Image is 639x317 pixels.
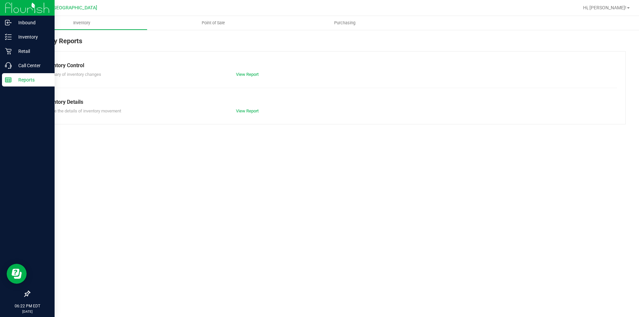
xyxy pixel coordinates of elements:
p: Inbound [12,19,52,27]
p: Reports [12,76,52,84]
a: Purchasing [279,16,410,30]
inline-svg: Retail [5,48,12,55]
a: Point of Sale [147,16,279,30]
div: Inventory Reports [29,36,626,51]
a: View Report [236,108,259,113]
span: Explore the details of inventory movement [43,108,121,113]
div: Inventory Control [43,62,612,70]
a: View Report [236,72,259,77]
p: Inventory [12,33,52,41]
iframe: Resource center [7,264,27,284]
span: Hi, [PERSON_NAME]! [583,5,626,10]
span: GA2 - [GEOGRAPHIC_DATA] [39,5,97,11]
inline-svg: Inventory [5,34,12,40]
p: 06:22 PM EDT [3,303,52,309]
span: Purchasing [325,20,364,26]
div: Inventory Details [43,98,612,106]
p: [DATE] [3,309,52,314]
a: Inventory [16,16,147,30]
inline-svg: Call Center [5,62,12,69]
p: Call Center [12,62,52,70]
span: Point of Sale [193,20,234,26]
inline-svg: Reports [5,77,12,83]
span: Summary of inventory changes [43,72,101,77]
span: Inventory [64,20,99,26]
inline-svg: Inbound [5,19,12,26]
p: Retail [12,47,52,55]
